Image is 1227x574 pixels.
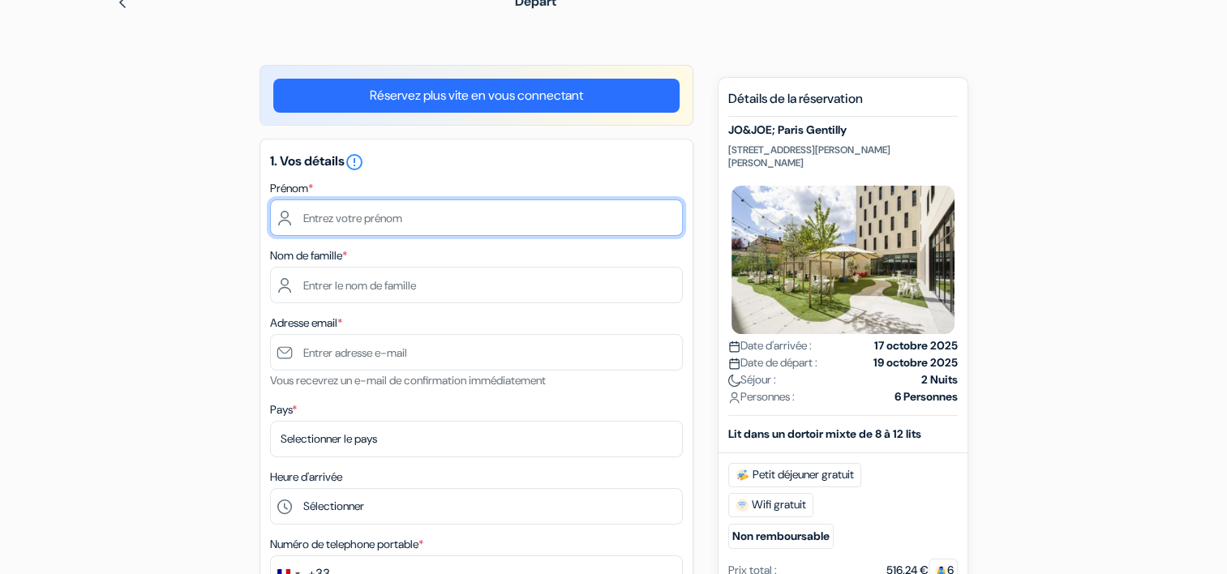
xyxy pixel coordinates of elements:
h5: Détails de la réservation [728,91,958,117]
img: calendar.svg [728,341,740,353]
label: Heure d'arrivée [270,469,342,486]
img: free_wifi.svg [736,499,749,512]
a: Réservez plus vite en vous connectant [273,79,680,113]
small: Vous recevrez un e-mail de confirmation immédiatement [270,373,546,388]
span: Date d'arrivée : [728,337,812,354]
img: user_icon.svg [728,392,740,404]
label: Prénom [270,180,313,197]
a: error_outline [345,152,364,169]
b: Lit dans un dortoir mixte de 8 à 12 lits [728,426,921,441]
p: [STREET_ADDRESS][PERSON_NAME][PERSON_NAME] [728,143,958,169]
span: Date de départ : [728,354,817,371]
img: calendar.svg [728,358,740,370]
input: Entrez votre prénom [270,199,683,236]
small: Non remboursable [728,524,834,549]
label: Pays [270,401,297,418]
span: Personnes : [728,388,795,405]
strong: 6 Personnes [895,388,958,405]
label: Adresse email [270,315,342,332]
span: Wifi gratuit [728,493,813,517]
strong: 2 Nuits [921,371,958,388]
img: moon.svg [728,375,740,387]
img: free_breakfast.svg [736,469,749,482]
span: Séjour : [728,371,776,388]
h5: 1. Vos détails [270,152,683,172]
span: Petit déjeuner gratuit [728,463,861,487]
strong: 19 octobre 2025 [873,354,958,371]
input: Entrer le nom de famille [270,267,683,303]
input: Entrer adresse e-mail [270,334,683,371]
label: Nom de famille [270,247,347,264]
h5: JO&JOE; Paris Gentilly [728,123,958,137]
strong: 17 octobre 2025 [874,337,958,354]
label: Numéro de telephone portable [270,536,423,553]
i: error_outline [345,152,364,172]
